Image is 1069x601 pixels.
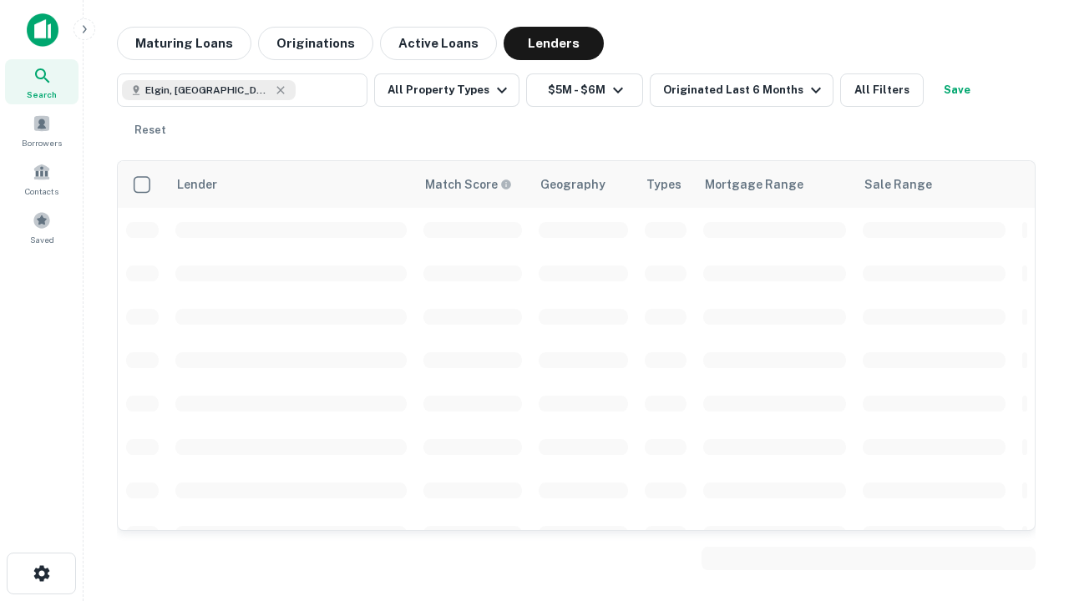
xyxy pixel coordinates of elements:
[930,73,984,107] button: Save your search to get updates of matches that match your search criteria.
[374,73,519,107] button: All Property Types
[145,83,271,98] span: Elgin, [GEOGRAPHIC_DATA], [GEOGRAPHIC_DATA]
[30,233,54,246] span: Saved
[415,161,530,208] th: Capitalize uses an advanced AI algorithm to match your search with the best lender. The match sco...
[504,27,604,60] button: Lenders
[530,161,636,208] th: Geography
[864,174,932,194] div: Sale Range
[5,59,79,104] a: Search
[705,174,803,194] div: Mortgage Range
[5,108,79,153] a: Borrowers
[854,161,1014,208] th: Sale Range
[177,174,217,194] div: Lender
[5,156,79,201] a: Contacts
[5,205,79,250] a: Saved
[22,136,62,149] span: Borrowers
[985,467,1069,548] iframe: Chat Widget
[650,73,833,107] button: Originated Last 6 Months
[540,174,605,194] div: Geography
[380,27,497,60] button: Active Loans
[258,27,373,60] button: Originations
[27,88,57,101] span: Search
[425,175,509,194] h6: Match Score
[124,114,177,147] button: Reset
[646,174,681,194] div: Types
[167,161,415,208] th: Lender
[425,175,512,194] div: Capitalize uses an advanced AI algorithm to match your search with the best lender. The match sco...
[663,80,826,100] div: Originated Last 6 Months
[27,13,58,47] img: capitalize-icon.png
[840,73,924,107] button: All Filters
[117,27,251,60] button: Maturing Loans
[695,161,854,208] th: Mortgage Range
[526,73,643,107] button: $5M - $6M
[636,161,695,208] th: Types
[25,184,58,198] span: Contacts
